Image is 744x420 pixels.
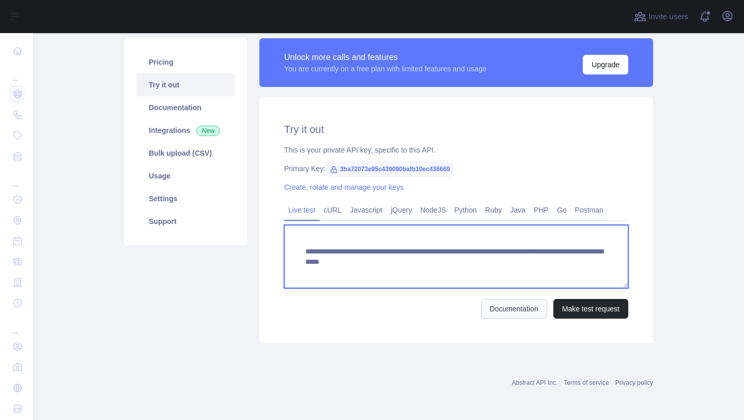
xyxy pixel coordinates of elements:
a: Settings [136,187,235,210]
a: Usage [136,164,235,187]
a: Abstract API Inc. [512,379,558,386]
a: Postman [571,202,608,218]
a: Integrations New [136,119,235,142]
a: Go [553,202,571,218]
a: Ruby [481,202,506,218]
span: 3ba72073e95c439090bafb10ec436669 [326,161,454,177]
a: cURL [319,202,346,218]
a: Terms of service [564,379,609,386]
div: ... [8,314,25,335]
a: Live test [284,202,319,218]
div: You are currently on a free plan with limited features and usage [284,64,487,74]
button: Make test request [553,299,628,319]
button: Invite users [632,8,690,25]
a: Support [136,210,235,233]
div: Unlock more calls and features [284,51,487,64]
a: Documentation [481,299,547,319]
div: ... [8,62,25,83]
a: Privacy policy [615,379,653,386]
a: Bulk upload (CSV) [136,142,235,164]
div: ... [8,168,25,188]
a: jQuery [386,202,416,218]
a: PHP [530,202,553,218]
div: This is your private API key, specific to this API. [284,145,628,155]
a: Try it out [136,73,235,96]
a: Java [506,202,530,218]
button: Upgrade [583,55,628,74]
span: New [196,126,220,136]
a: Python [450,202,481,218]
a: Pricing [136,51,235,73]
a: Javascript [346,202,386,218]
a: Create, rotate and manage your keys [284,183,404,191]
a: Documentation [136,96,235,119]
h2: Try it out [284,122,628,137]
a: NodeJS [416,202,450,218]
span: Invite users [648,11,688,23]
div: Primary Key: [284,163,628,174]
